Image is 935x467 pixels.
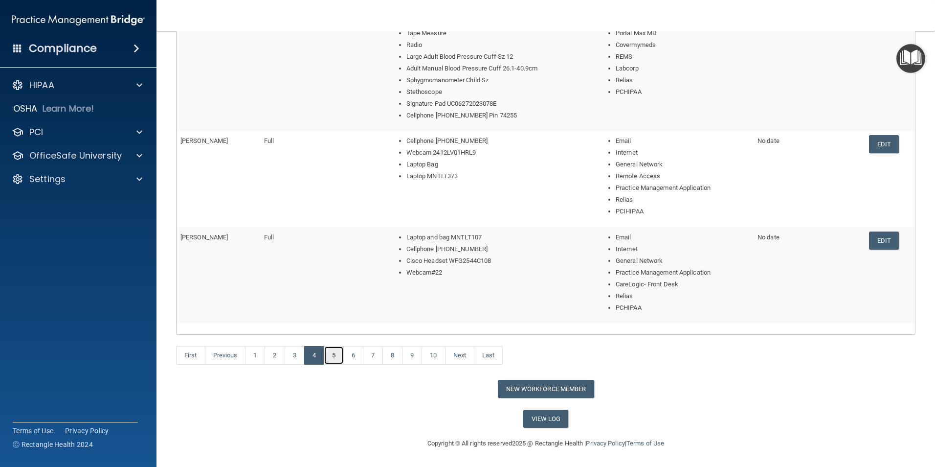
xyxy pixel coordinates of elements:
li: Practice Management Application [616,267,750,279]
li: PCIHIPAA [616,206,750,217]
a: PCI [12,126,142,138]
li: Webcam#22 [406,267,588,279]
a: Edit [869,135,899,153]
li: Relias [616,290,750,302]
a: 7 [363,346,383,365]
a: Settings [12,173,142,185]
li: PCHIPAA [616,302,750,314]
li: Cisco Headset WFG2544C108 [406,255,588,267]
li: Internet [616,147,750,159]
li: Sphygmomanometer Child Sz [406,74,588,86]
li: Relias [616,74,750,86]
li: Practice Management Application [616,182,750,194]
a: 9 [402,346,422,365]
span: [PERSON_NAME] [180,137,228,144]
a: 1 [245,346,265,365]
li: Cellphone [PHONE_NUMBER] [406,243,588,255]
a: 3 [285,346,305,365]
a: 4 [304,346,324,365]
li: Remote Access [616,170,750,182]
li: General Network [616,255,750,267]
li: General Network [616,159,750,170]
p: HIPAA [29,79,54,91]
a: Previous [205,346,246,365]
h4: Compliance [29,42,97,55]
a: Privacy Policy [586,440,624,447]
li: Tape Measure [406,27,588,39]
li: Laptop Bag [406,159,588,170]
a: Terms of Use [626,440,664,447]
a: Terms of Use [13,426,53,436]
span: No date [757,137,779,144]
li: Cellphone [PHONE_NUMBER] Pin 74255 [406,110,588,121]
li: Large Adult Blood Pressure Cuff Sz 12 [406,51,588,63]
li: Covermymeds [616,39,750,51]
li: CareLogic- Front Desk [616,279,750,290]
li: Stethoscope [406,86,588,98]
a: 8 [382,346,402,365]
a: Privacy Policy [65,426,109,436]
button: New Workforce Member [498,380,594,398]
span: [PERSON_NAME] [180,233,228,241]
li: Laptop and bag MNTLT107 [406,232,588,243]
li: Relias [616,194,750,206]
img: PMB logo [12,10,145,30]
p: OSHA [13,103,38,115]
button: Open Resource Center [896,44,925,73]
p: Settings [29,173,66,185]
a: 6 [343,346,363,365]
li: Laptop MNTLT373 [406,170,588,182]
a: HIPAA [12,79,142,91]
p: Learn More! [43,103,94,115]
a: Last [474,346,503,365]
li: REMS [616,51,750,63]
a: First [176,346,205,365]
li: Email [616,135,750,147]
li: Email [616,232,750,243]
li: PCHIPAA [616,86,750,98]
li: Signature Pad UC06272023078E [406,98,588,110]
p: PCI [29,126,43,138]
div: Copyright © All rights reserved 2025 @ Rectangle Health | | [367,428,724,459]
a: Edit [869,232,899,250]
a: OfficeSafe University [12,150,142,162]
p: OfficeSafe University [29,150,122,162]
a: 5 [324,346,344,365]
li: Adult Manual Blood Pressure Cuff 26.1-40.9cm [406,63,588,74]
span: No date [757,233,779,241]
a: Next [445,346,474,365]
a: View Log [523,410,569,428]
li: Internet [616,243,750,255]
a: 2 [265,346,285,365]
li: Portal Max MD [616,27,750,39]
span: Ⓒ Rectangle Health 2024 [13,440,93,449]
li: Webcam 2412LV01HRL9 [406,147,588,159]
span: Full [264,137,274,144]
a: 10 [422,346,445,365]
li: Radio [406,39,588,51]
span: Full [264,233,274,241]
li: Labcorp [616,63,750,74]
li: Cellphone [PHONE_NUMBER] [406,135,588,147]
